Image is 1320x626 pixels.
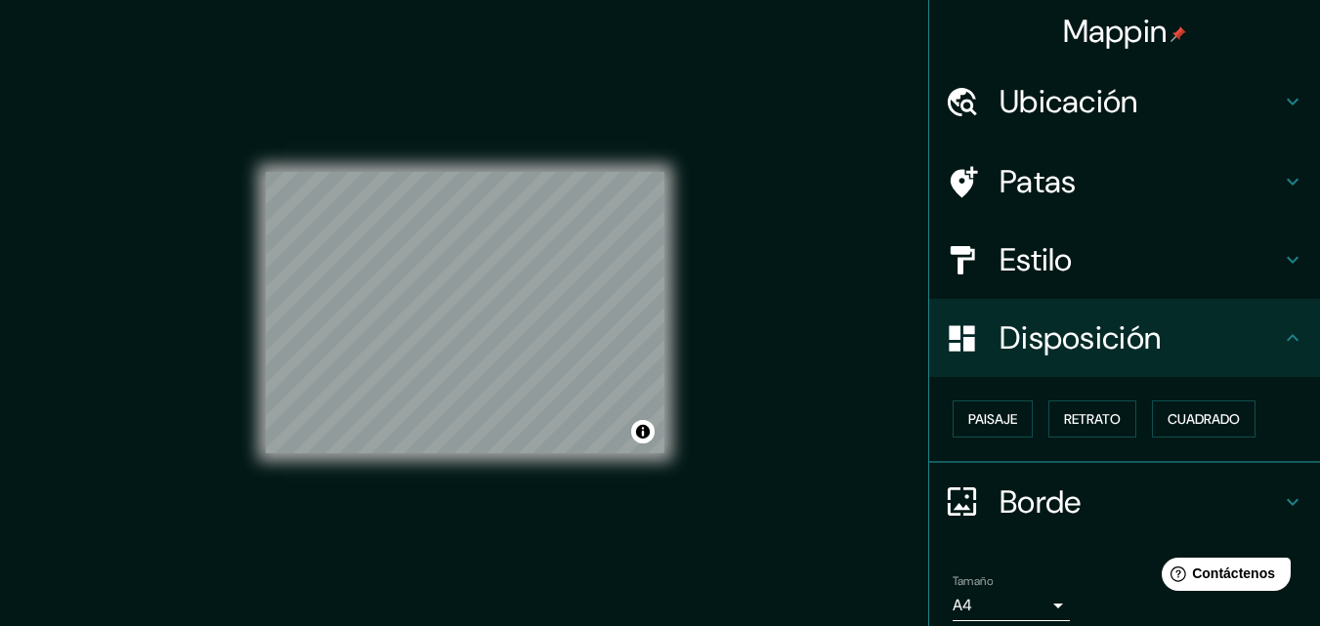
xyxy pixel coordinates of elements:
div: Patas [929,143,1320,221]
div: Estilo [929,221,1320,299]
div: Disposición [929,299,1320,377]
iframe: Lanzador de widgets de ayuda [1146,550,1299,605]
font: A4 [953,595,972,615]
font: Retrato [1064,410,1121,428]
img: pin-icon.png [1171,26,1186,42]
button: Paisaje [953,400,1033,438]
font: Estilo [1000,239,1073,280]
font: Cuadrado [1168,410,1240,428]
div: Borde [929,463,1320,541]
font: Ubicación [1000,81,1138,122]
font: Disposición [1000,317,1161,358]
font: Tamaño [953,573,993,589]
div: A4 [953,590,1070,621]
font: Borde [1000,481,1082,522]
font: Mappin [1063,11,1168,52]
canvas: Mapa [266,172,664,453]
div: Ubicación [929,63,1320,141]
button: Cuadrado [1152,400,1256,438]
button: Activar o desactivar atribución [631,420,655,443]
font: Paisaje [968,410,1017,428]
font: Patas [1000,161,1077,202]
button: Retrato [1048,400,1136,438]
